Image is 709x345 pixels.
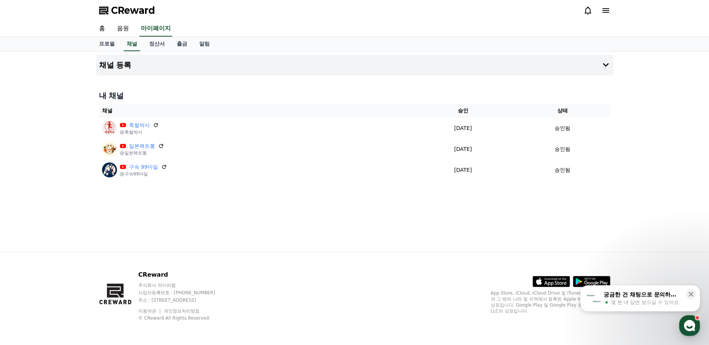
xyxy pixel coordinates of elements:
[491,290,610,314] p: App Store, iCloud, iCloud Drive 및 iTunes Store는 미국과 그 밖의 나라 및 지역에서 등록된 Apple Inc.의 서비스 상표입니다. Goo...
[99,61,132,69] h4: 채널 등록
[138,308,162,314] a: 이용약관
[120,171,167,177] p: @구속99마일
[138,270,229,279] p: CReward
[111,4,155,16] span: CReward
[129,163,158,171] a: 구속 99마일
[555,145,570,153] p: 승인됨
[143,37,171,51] a: 정산서
[139,21,172,37] a: 마이페이지
[129,142,155,150] a: 일본팩트통
[164,308,200,314] a: 개인정보처리방침
[111,21,135,37] a: 음원
[102,121,117,136] img: 축썰박사
[102,162,117,177] img: 구속 99마일
[99,104,411,118] th: 채널
[171,37,193,51] a: 출금
[93,37,121,51] a: 프로필
[515,104,610,118] th: 상태
[138,282,229,288] p: 주식회사 와이피랩
[555,166,570,174] p: 승인됨
[138,290,229,296] p: 사업자등록번호 : [PHONE_NUMBER]
[93,21,111,37] a: 홈
[138,315,229,321] p: © CReward All Rights Reserved.
[555,124,570,132] p: 승인됨
[193,37,216,51] a: 알림
[414,124,512,132] p: [DATE]
[414,145,512,153] p: [DATE]
[99,4,155,16] a: CReward
[99,90,610,101] h4: 내 채널
[138,297,229,303] p: 주소 : [STREET_ADDRESS]
[120,150,164,156] p: @일본팩트통
[414,166,512,174] p: [DATE]
[124,37,140,51] a: 채널
[120,129,159,135] p: @축썰박사
[96,55,613,75] button: 채널 등록
[102,142,117,156] img: 일본팩트통
[129,121,150,129] a: 축썰박사
[411,104,515,118] th: 승인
